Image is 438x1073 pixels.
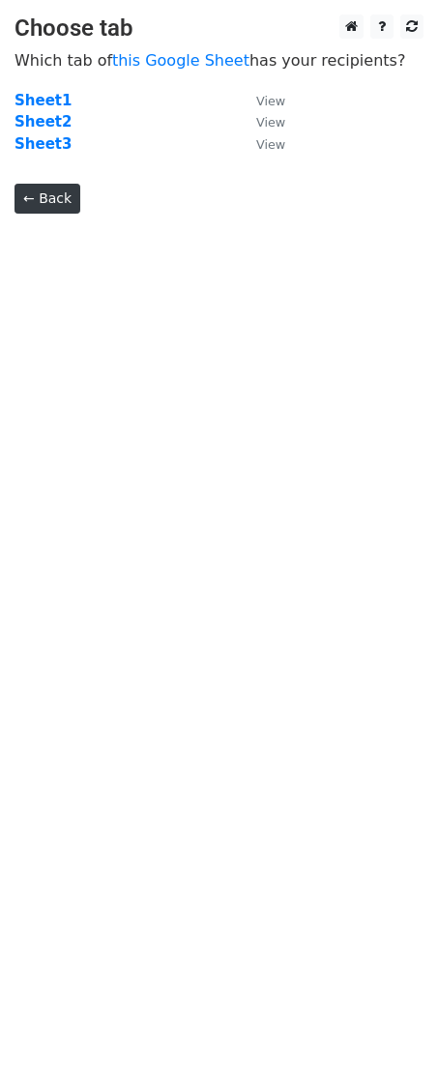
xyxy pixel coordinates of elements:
small: View [256,94,285,108]
a: Sheet2 [15,113,72,130]
small: View [256,137,285,152]
h3: Choose tab [15,14,423,43]
a: View [237,92,285,109]
a: ← Back [15,184,80,214]
a: View [237,113,285,130]
a: Sheet3 [15,135,72,153]
iframe: Chat Widget [341,980,438,1073]
a: this Google Sheet [112,51,249,70]
a: View [237,135,285,153]
p: Which tab of has your recipients? [15,50,423,71]
a: Sheet1 [15,92,72,109]
small: View [256,115,285,130]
